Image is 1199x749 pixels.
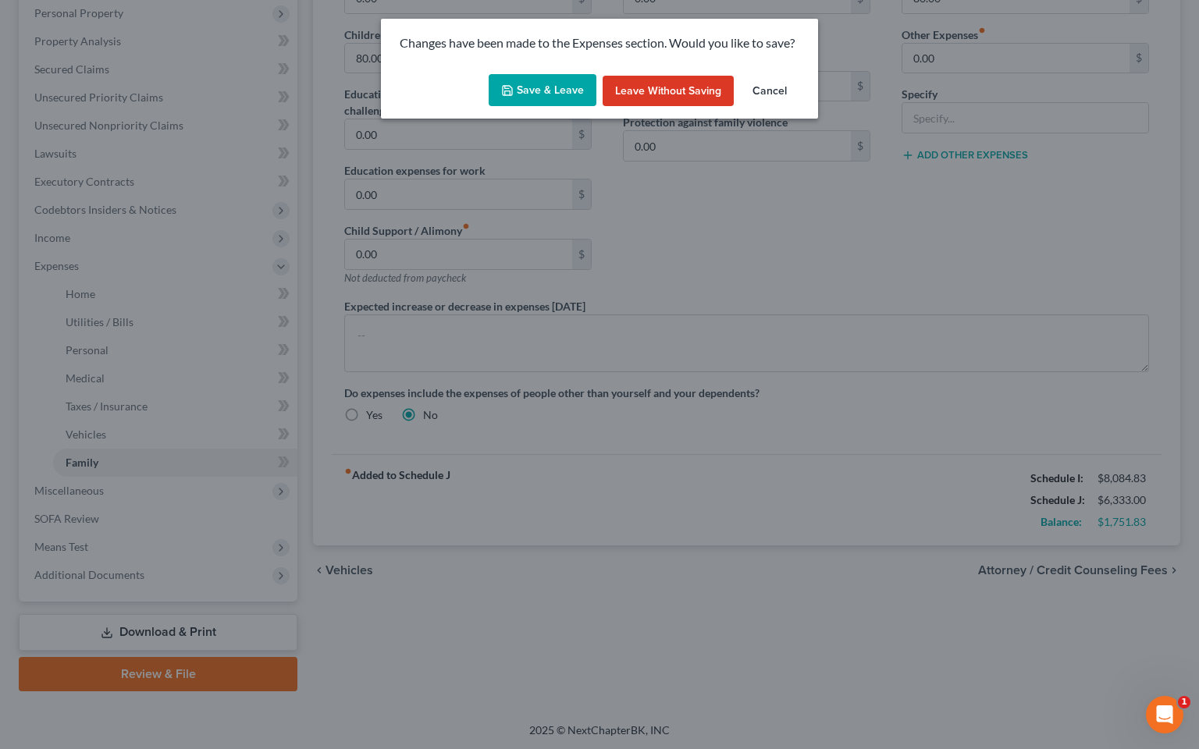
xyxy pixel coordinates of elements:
button: Cancel [740,76,799,107]
iframe: Intercom live chat [1146,696,1183,733]
p: Changes have been made to the Expenses section. Would you like to save? [400,34,799,52]
button: Save & Leave [489,74,596,107]
span: 1 [1178,696,1190,708]
button: Leave without Saving [603,76,734,107]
